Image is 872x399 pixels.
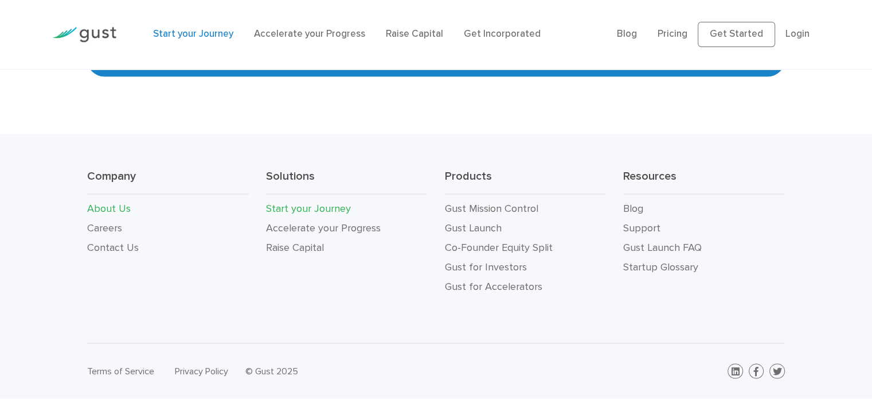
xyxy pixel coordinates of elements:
a: Gust for Accelerators [444,281,542,293]
a: Start your Journey [266,203,351,215]
a: Terms of Service [87,366,154,377]
a: Careers [87,222,122,234]
div: © Gust 2025 [245,363,428,379]
a: Gust Launch [444,222,501,234]
a: Startup Glossary [623,261,698,273]
a: Get Started [698,22,775,47]
a: Raise Capital [386,28,443,40]
a: Get Incorporated [464,28,541,40]
a: Pricing [658,28,687,40]
a: Gust Launch FAQ [623,242,702,254]
h3: Solutions [266,169,428,195]
h3: Company [87,169,249,195]
img: Gust Logo [52,27,116,42]
a: Privacy Policy [175,366,228,377]
a: Co-Founder Equity Split [444,242,552,254]
a: Blog [623,203,643,215]
a: Gust for Investors [444,261,526,273]
a: Accelerate your Progress [254,28,365,40]
a: Support [623,222,660,234]
h3: Products [444,169,606,195]
a: About Us [87,203,131,215]
a: Login [785,28,810,40]
a: Gust Mission Control [444,203,538,215]
a: Raise Capital [266,242,324,254]
a: Accelerate your Progress [266,222,381,234]
a: Start your Journey [153,28,233,40]
h3: Resources [623,169,785,195]
a: Blog [617,28,637,40]
a: Contact Us [87,242,139,254]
